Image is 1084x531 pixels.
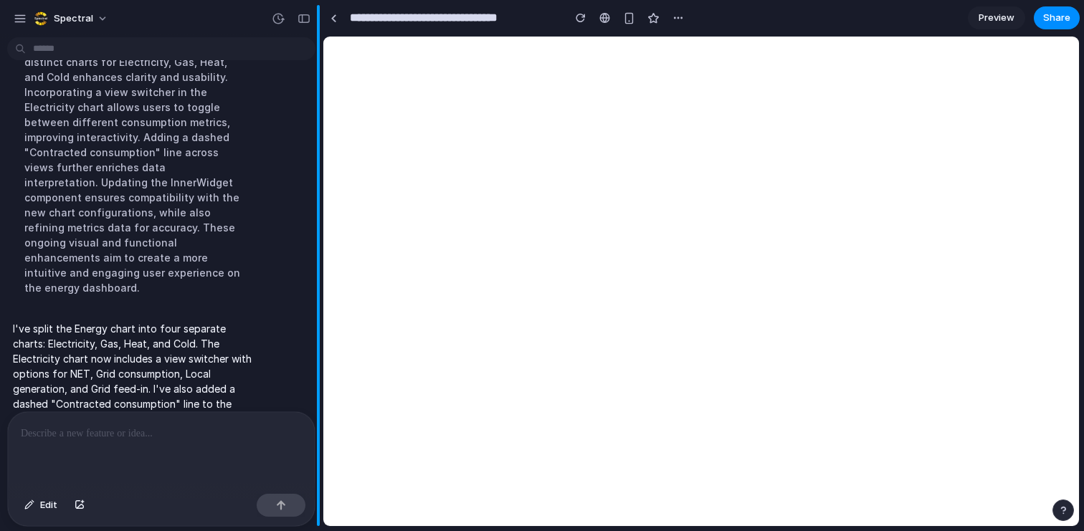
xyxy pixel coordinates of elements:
[13,31,252,304] div: Splitting the Energy chart into four distinct charts for Electricity, Gas, Heat, and Cold enhance...
[13,321,252,426] p: I've split the Energy chart into four separate charts: Electricity, Gas, Heat, and Cold. The Elec...
[1043,11,1070,25] span: Share
[1034,6,1080,29] button: Share
[968,6,1025,29] a: Preview
[40,498,57,512] span: Edit
[28,7,115,30] button: Spectral
[54,11,93,26] span: Spectral
[979,11,1014,25] span: Preview
[17,494,65,517] button: Edit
